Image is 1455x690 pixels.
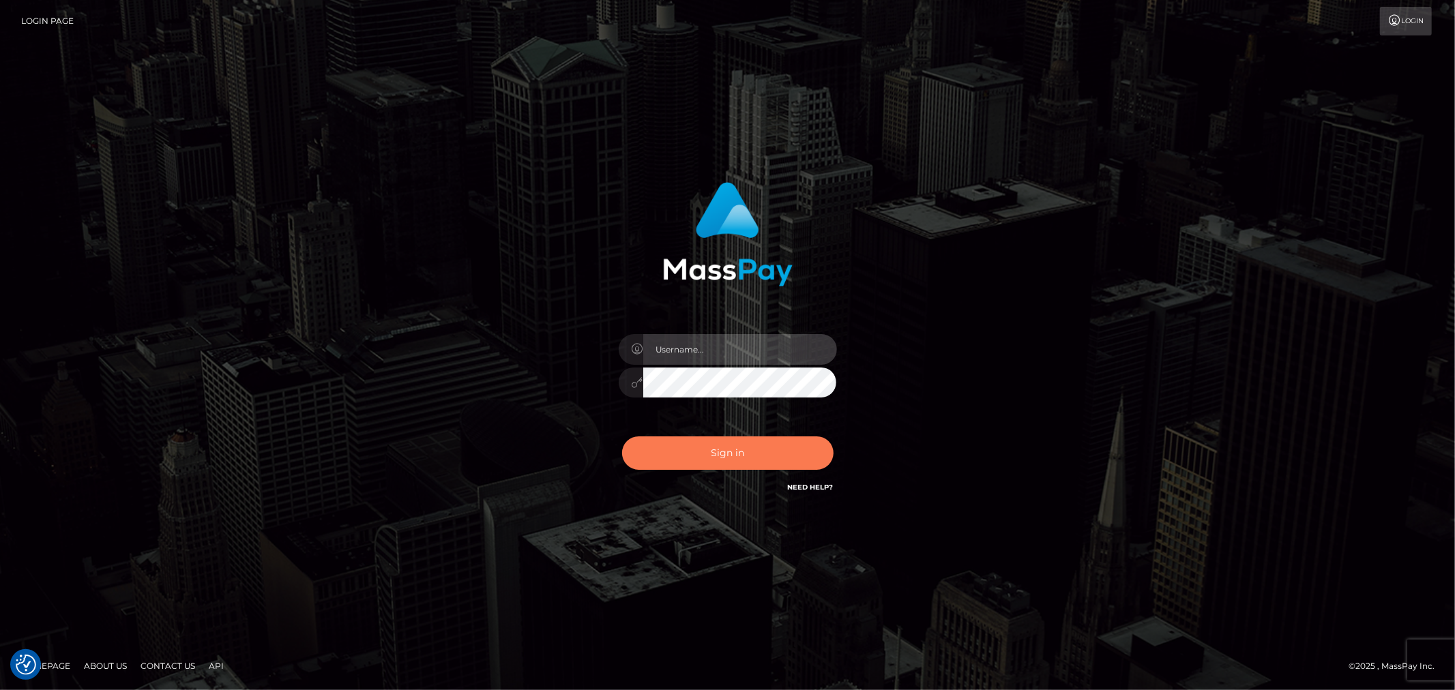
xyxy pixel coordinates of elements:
a: API [203,655,229,676]
input: Username... [643,334,837,365]
a: Login [1380,7,1432,35]
a: Login Page [21,7,74,35]
a: About Us [78,655,132,676]
div: © 2025 , MassPay Inc. [1349,659,1445,674]
a: Need Help? [788,483,834,492]
button: Consent Preferences [16,655,36,675]
img: MassPay Login [663,182,793,286]
a: Contact Us [135,655,201,676]
img: Revisit consent button [16,655,36,675]
button: Sign in [622,436,834,470]
a: Homepage [15,655,76,676]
